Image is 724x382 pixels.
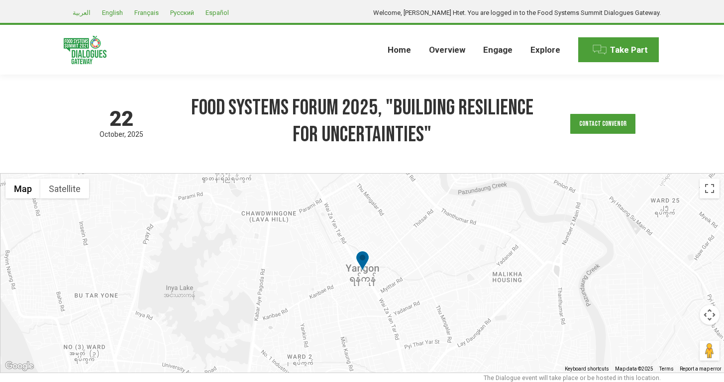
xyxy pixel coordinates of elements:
span: Home [388,45,411,55]
span: 22 [64,108,179,129]
span: Map data ©2025 [615,366,653,372]
button: Keyboard shortcuts [565,366,609,373]
span: Français [134,9,159,16]
img: Google [3,360,36,373]
span: Overview [429,45,465,55]
a: Français [129,6,164,18]
span: October [100,130,127,138]
button: Drag Pegman onto the map to open Street View [700,341,720,361]
a: Español [201,6,234,18]
span: Take Part [610,45,648,55]
a: Contact Convenor [570,114,635,134]
span: Русский [170,9,194,16]
p: Welcome, [PERSON_NAME] Htet. You are logged in to the Food Systems Summit Dialogues Gateway. [373,8,661,17]
button: Map camera controls [700,305,720,325]
button: Show satellite imagery [40,179,89,198]
a: Terms (opens in new tab) [659,366,674,372]
a: Русский [165,6,199,18]
span: 2025 [127,130,143,138]
a: العربية [68,6,96,18]
a: English [97,6,128,18]
button: Show street map [5,179,40,198]
h1: Food Systems Forum 2025, "Building Resilience for Uncertainties" [189,95,535,148]
a: Open this area in Google Maps (opens a new window) [3,360,36,373]
button: Toggle fullscreen view [700,179,720,198]
span: English [102,9,123,16]
span: Explore [530,45,560,55]
span: Español [206,9,229,16]
span: Engage [483,45,513,55]
a: Report a map error [680,366,722,372]
img: Menu icon [592,42,607,57]
span: العربية [73,9,91,16]
img: Food Systems Summit Dialogues [64,36,106,64]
